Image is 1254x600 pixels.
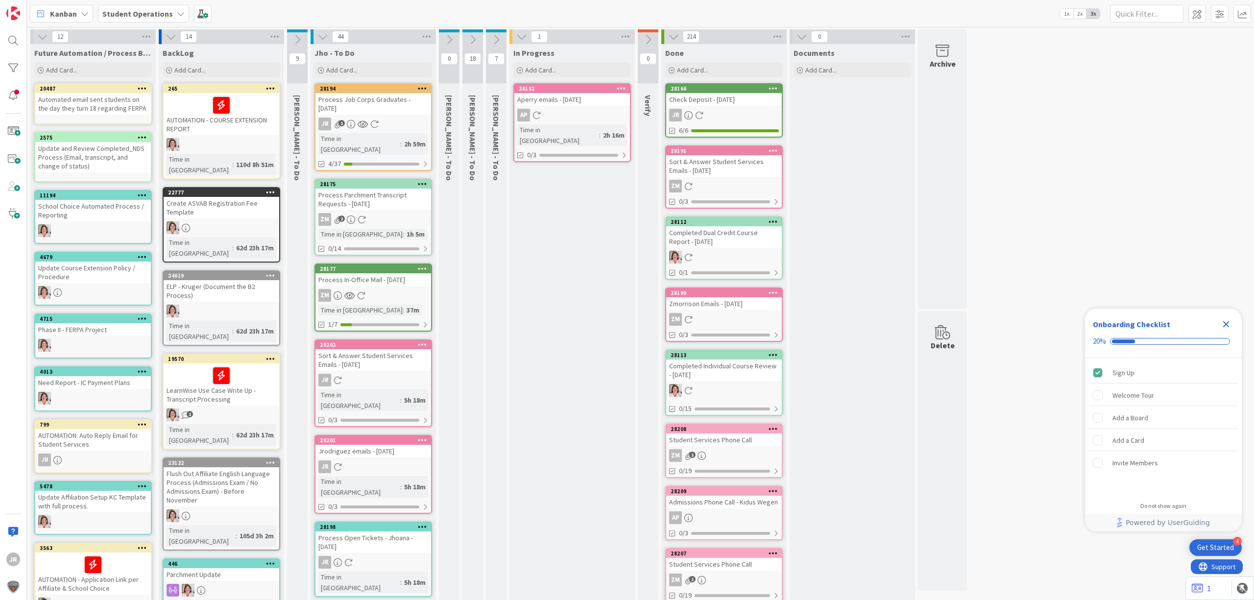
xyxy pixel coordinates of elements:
[164,188,279,218] div: 22777Create ASVAB Registration Fee Template
[6,580,20,594] img: avatar
[666,351,782,381] div: 28113Completed Individual Course Review - [DATE]
[35,314,151,323] div: 4715
[234,242,276,253] div: 62d 23h 17m
[1112,367,1134,379] div: Sign Up
[315,531,431,553] div: Process Open Tickets - Jhoana - [DATE]
[315,460,431,473] div: JR
[404,229,427,240] div: 1h 5m
[315,289,431,302] div: ZM
[315,374,431,386] div: JR
[35,286,151,299] div: EW
[40,483,151,490] div: 5478
[315,189,431,210] div: Process Parchment Transcript Requests - [DATE]
[679,466,692,476] span: 0/19
[402,481,428,492] div: 5h 18m
[400,395,402,406] span: :
[34,83,152,124] a: 20487Automated email sent students on the day they turn 18 regarding FERPA
[167,305,179,317] img: EW
[679,330,688,340] span: 0/3
[38,392,51,405] img: EW
[519,85,630,92] div: 28182
[35,339,151,352] div: EW
[315,523,431,531] div: 28198
[666,146,782,177] div: 28191Sort & Answer Student Services Emails - [DATE]
[35,253,151,283] div: 4679Update Course Extension Policy / Procedure
[21,1,45,13] span: Support
[677,66,708,74] span: Add Card...
[402,395,428,406] div: 5h 18m
[237,530,276,541] div: 105d 3h 2m
[1089,362,1238,384] div: Sign Up is complete.
[666,288,782,297] div: 28190
[318,305,403,315] div: Time in [GEOGRAPHIC_DATA]
[35,200,151,221] div: School Choice Automated Process / Reporting
[514,109,630,121] div: AP
[34,190,152,244] a: 11194School Choice Automated Process / ReportingEW
[315,213,431,226] div: ZM
[35,133,151,142] div: 2575
[315,93,431,115] div: Process Job Corps Graduates - [DATE]
[666,558,782,571] div: Student Services Phone Call
[40,545,151,552] div: 3563
[513,83,631,162] a: 28182Aperry emails - [DATE]APTime in [GEOGRAPHIC_DATA]:2h 16m0/3
[167,509,179,522] img: EW
[1093,318,1170,330] div: Onboarding Checklist
[318,118,331,130] div: JR
[1085,309,1242,531] div: Checklist Container
[517,109,530,121] div: AP
[1112,412,1148,424] div: Add a Board
[666,217,782,226] div: 28112
[666,425,782,446] div: 28208Student Services Phone Call
[671,289,782,296] div: 28190
[34,313,152,359] a: 4715Phase II - FERPA ProjectEW
[164,84,279,135] div: 265AUTOMATION - COURSE EXTENSION REPORT
[35,253,151,262] div: 4679
[1110,5,1183,23] input: Quick Filter...
[168,356,279,362] div: 19570
[35,482,151,512] div: 5478Update Affiliation Setup KC Template with full process.
[234,159,276,170] div: 110d 8h 51m
[400,481,402,492] span: :
[666,217,782,248] div: 28112Completed Dual Credit Course Report - [DATE]
[35,323,151,336] div: Phase II - FERPA Project
[805,66,837,74] span: Add Card...
[167,320,232,342] div: Time in [GEOGRAPHIC_DATA]
[671,85,782,92] div: 28166
[35,367,151,389] div: 4013Need Report - IC Payment Plans
[180,31,197,43] span: 14
[102,9,173,19] b: Student Operations
[35,314,151,336] div: 4715Phase II - FERPA Project
[164,467,279,506] div: Flush Out Affiliate English Language Process (Admissions Exam / No Admissions Exam) - Before Nove...
[34,132,152,182] a: 2575Update and Review Completed_NDS Process (Email, transcript, and change of status)
[666,487,782,496] div: 28209
[1112,389,1154,401] div: Welcome Tour
[167,237,232,259] div: Time in [GEOGRAPHIC_DATA]
[679,528,688,538] span: 0/3
[232,430,234,440] span: :
[320,524,431,530] div: 28198
[332,31,349,43] span: 44
[187,411,193,417] span: 1
[38,286,51,299] img: EW
[167,138,179,151] img: EW
[666,360,782,381] div: Completed Individual Course Review - [DATE]
[599,130,601,141] span: :
[338,216,345,222] span: 2
[318,374,331,386] div: JR
[6,6,20,20] img: Visit kanbanzone.com
[1086,9,1100,19] span: 3x
[669,574,682,586] div: ZM
[318,556,331,569] div: JR
[666,574,782,586] div: ZM
[35,142,151,172] div: Update and Review Completed_NDS Process (Email, transcript, and change of status)
[164,138,279,151] div: EW
[168,272,279,279] div: 24019
[689,452,696,458] span: 1
[164,509,279,522] div: EW
[669,109,682,121] div: JR
[34,419,152,473] a: 799AUTOMATION: Auto Reply Email for Student ServicesJR
[164,559,279,581] div: 446Parchment Update
[666,155,782,177] div: Sort & Answer Student Services Emails - [DATE]
[38,454,51,466] div: JR
[164,363,279,406] div: LearnWise Use Case Write Up - Transcript Processing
